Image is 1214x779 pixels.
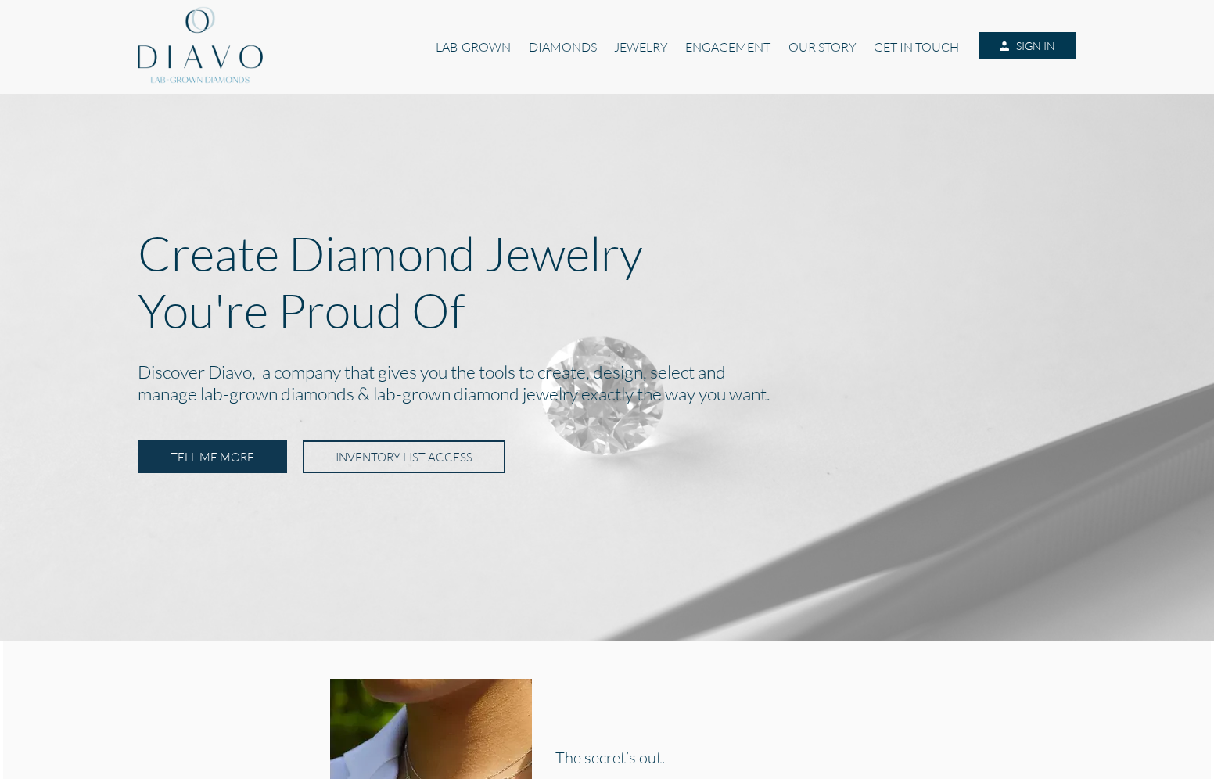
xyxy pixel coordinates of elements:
[427,32,519,62] a: LAB-GROWN
[303,440,505,473] a: INVENTORY LIST ACCESS
[780,32,865,62] a: OUR STORY
[979,32,1076,60] a: SIGN IN
[520,32,605,62] a: DIAMONDS
[555,748,975,766] h3: The secret’s out.
[138,224,1076,339] p: Create Diamond Jewelry You're Proud Of
[865,32,968,62] a: GET IN TOUCH
[605,32,677,62] a: JEWELRY
[138,357,1076,411] h2: Discover Diavo, a company that gives you the tools to create, design, select and manage lab-grown...
[677,32,779,62] a: ENGAGEMENT
[138,440,287,473] a: TELL ME MORE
